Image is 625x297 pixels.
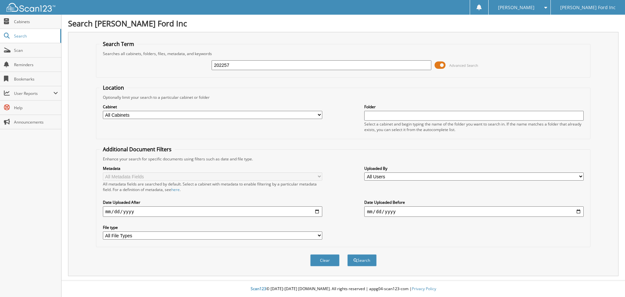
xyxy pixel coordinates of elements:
a: here [171,187,180,192]
label: Date Uploaded Before [364,200,584,205]
label: Cabinet [103,104,322,110]
label: Uploaded By [364,166,584,171]
img: scan123-logo-white.svg [7,3,55,12]
legend: Location [100,84,127,91]
div: All metadata fields are searched by default. Select a cabinet with metadata to enable filtering b... [103,181,322,192]
span: Help [14,105,58,111]
div: Optionally limit your search to a particular cabinet or folder [100,95,587,100]
input: end [364,206,584,217]
iframe: Chat Widget [592,266,625,297]
legend: Additional Document Filters [100,146,175,153]
div: Select a cabinet and begin typing the name of the folder you want to search in. If the name match... [364,121,584,132]
span: [PERSON_NAME] [498,6,535,9]
span: Bookmarks [14,76,58,82]
span: Search [14,33,57,39]
input: start [103,206,322,217]
label: File type [103,225,322,230]
span: User Reports [14,91,53,96]
span: Announcements [14,119,58,125]
legend: Search Term [100,40,137,48]
button: Clear [310,254,340,266]
span: Scan [14,48,58,53]
label: Folder [364,104,584,110]
div: © [DATE]-[DATE] [DOMAIN_NAME]. All rights reserved | appg04-scan123-com | [62,281,625,297]
a: Privacy Policy [412,286,436,291]
h1: Search [PERSON_NAME] Ford Inc [68,18,618,29]
div: Enhance your search for specific documents using filters such as date and file type. [100,156,587,162]
label: Metadata [103,166,322,171]
span: Reminders [14,62,58,67]
button: Search [347,254,377,266]
span: [PERSON_NAME] Ford Inc [560,6,616,9]
div: Searches all cabinets, folders, files, metadata, and keywords [100,51,587,56]
span: Scan123 [251,286,266,291]
span: Advanced Search [449,63,478,68]
label: Date Uploaded After [103,200,322,205]
span: Cabinets [14,19,58,24]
